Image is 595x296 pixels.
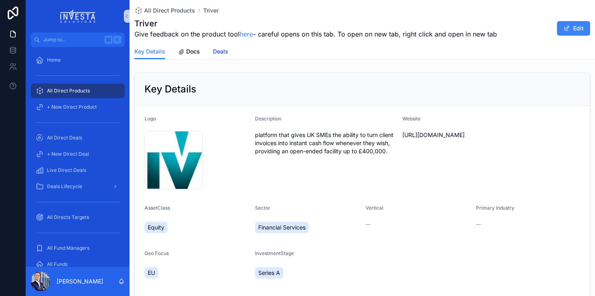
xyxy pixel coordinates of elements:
[26,47,130,267] div: scrollable content
[47,57,61,63] span: Home
[402,131,543,139] span: [URL][DOMAIN_NAME]
[258,223,306,232] span: Financial Services
[255,131,396,155] span: platform that gives UK SMEs the ability to turn client invoices into instant cash flow whenever t...
[255,116,281,122] span: Description
[31,53,125,67] a: Home
[47,183,82,190] span: Deals Lifecycle
[402,116,421,122] span: Website
[31,241,125,255] a: All Fund Managers
[148,223,164,232] span: Equity
[144,205,170,211] span: AssetClass
[47,261,68,268] span: All Funds
[31,131,125,145] a: All Direct Deals
[148,269,155,277] span: EU
[365,220,370,228] span: --
[31,179,125,194] a: Deals Lifecycle
[60,10,96,23] img: App logo
[47,104,97,110] span: + New Direct Product
[476,205,514,211] span: Primary Industry
[31,100,125,114] a: + New Direct Product
[31,84,125,98] a: All Direct Products
[365,205,383,211] span: Vertical
[144,83,196,96] h2: Key Details
[255,205,270,211] span: Sector
[213,47,228,56] span: Deals
[57,277,103,285] p: [PERSON_NAME]
[47,135,82,141] span: All Direct Deals
[31,257,125,272] a: All Funds
[31,32,125,47] button: Jump to...K
[47,245,89,251] span: All Fund Managers
[178,44,200,60] a: Docs
[43,36,101,43] span: Jump to...
[134,18,497,29] h1: Triver
[134,6,195,15] a: All Direct Products
[114,36,121,43] span: K
[144,250,169,256] span: Geo Focus
[144,6,195,15] span: All Direct Products
[47,88,90,94] span: All Direct Products
[134,44,165,60] a: Key Details
[31,210,125,225] a: All Directs Targets
[557,21,590,36] button: Edit
[186,47,200,56] span: Docs
[134,47,165,56] span: Key Details
[47,214,89,221] span: All Directs Targets
[476,220,481,228] span: --
[134,29,497,39] span: Give feedback on the product tool - careful opens on this tab. To open on new tab, right click an...
[144,116,156,122] span: Logo
[47,151,89,157] span: + New Direct Deal
[203,6,219,15] a: Triver
[213,44,228,60] a: Deals
[255,250,294,256] span: InvestmentStage
[240,30,253,38] a: here
[258,269,280,277] span: Series A
[31,147,125,161] a: + New Direct Deal
[31,163,125,178] a: Live Direct Deals
[47,167,86,174] span: Live Direct Deals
